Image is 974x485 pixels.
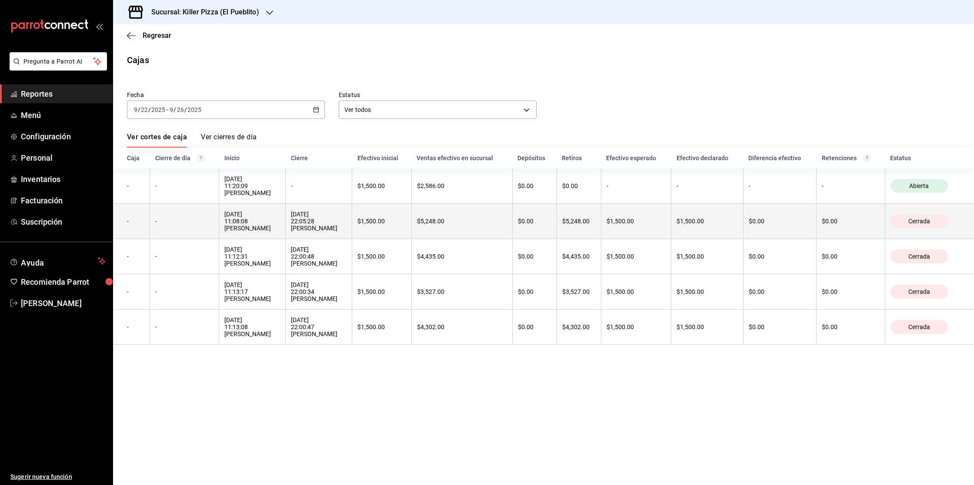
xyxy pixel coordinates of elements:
div: $2,586.00 [417,182,507,189]
div: $1,500.00 [607,288,666,295]
div: Ver todos [339,101,537,119]
div: Retenciones [822,155,880,162]
div: $1,500.00 [357,323,406,330]
span: / [173,106,176,113]
span: / [148,106,151,113]
div: $0.00 [749,218,811,225]
button: open_drawer_menu [96,23,103,30]
div: - [607,182,666,189]
span: - [167,106,168,113]
label: Fecha [127,92,325,98]
div: $0.00 [749,323,811,330]
h3: Sucursal: Killer Pizza (El Pueblito) [144,7,259,17]
svg: Total de retenciones de propinas registradas [864,155,871,162]
span: Facturación [21,195,106,206]
div: Caja [127,155,145,162]
div: $0.00 [822,288,880,295]
div: $4,435.00 [562,253,596,260]
div: $0.00 [749,253,811,260]
div: Cierre de día [155,155,214,162]
div: Estatus [890,155,960,162]
div: - [155,323,213,330]
svg: El número de cierre de día es consecutivo y consolida todos los cortes de caja previos en un únic... [197,155,204,162]
div: $1,500.00 [357,253,406,260]
div: [DATE] 11:20:09 [PERSON_NAME] [224,175,280,196]
div: - [127,288,144,295]
div: $0.00 [518,182,551,189]
div: - [155,253,213,260]
div: - [127,253,144,260]
span: Cerrada [905,288,934,295]
div: $1,500.00 [607,253,666,260]
span: Cerrada [905,218,934,225]
div: $3,527.00 [562,288,596,295]
input: -- [177,106,184,113]
span: Personal [21,152,106,164]
div: - [677,182,738,189]
div: - [127,218,144,225]
input: -- [133,106,138,113]
div: $1,500.00 [607,218,666,225]
div: $1,500.00 [357,182,406,189]
div: $3,527.00 [417,288,507,295]
div: - [291,182,347,189]
a: Pregunta a Parrot AI [6,63,107,72]
div: - [749,182,811,189]
div: Inicio [224,155,280,162]
div: $4,302.00 [562,323,596,330]
div: [DATE] 11:12:31 [PERSON_NAME] [224,246,280,267]
div: $0.00 [822,323,880,330]
div: Cierre [291,155,347,162]
div: [DATE] 11:08:08 [PERSON_NAME] [224,211,280,232]
div: Cajas [127,54,149,67]
a: Ver cierres de día [201,133,257,148]
div: - [155,182,213,189]
div: $1,500.00 [607,323,666,330]
div: $1,500.00 [357,218,406,225]
span: Configuración [21,131,106,142]
span: Regresar [143,31,171,40]
span: / [184,106,187,113]
div: [DATE] 22:00:48 [PERSON_NAME] [291,246,347,267]
div: $5,248.00 [562,218,596,225]
div: $1,500.00 [357,288,406,295]
div: Diferencia efectivo [748,155,811,162]
div: [DATE] 22:00:47 [PERSON_NAME] [291,317,347,337]
span: Reportes [21,88,106,100]
div: Efectivo esperado [606,155,666,162]
span: Sugerir nueva función [10,472,106,482]
div: - [155,288,213,295]
div: $4,435.00 [417,253,507,260]
div: Depósitos [517,155,551,162]
div: $0.00 [518,288,551,295]
div: $0.00 [518,218,551,225]
div: $0.00 [518,323,551,330]
input: ---- [187,106,202,113]
div: [DATE] 11:13:17 [PERSON_NAME] [224,281,280,302]
button: Regresar [127,31,171,40]
span: Abierta [906,182,932,189]
input: ---- [151,106,166,113]
a: Ver cortes de caja [127,133,187,148]
span: Inventarios [21,173,106,185]
span: Ayuda [21,256,94,266]
div: - [127,323,144,330]
div: $0.00 [822,218,880,225]
div: [DATE] 22:00:34 [PERSON_NAME] [291,281,347,302]
span: [PERSON_NAME] [21,297,106,309]
div: $1,500.00 [677,323,738,330]
input: -- [140,106,148,113]
span: Suscripción [21,216,106,228]
span: Menú [21,109,106,121]
div: - [155,218,213,225]
div: Efectivo inicial [357,155,407,162]
div: $0.00 [562,182,596,189]
div: - [127,182,144,189]
div: $1,500.00 [677,253,738,260]
input: -- [169,106,173,113]
div: $0.00 [822,253,880,260]
div: $0.00 [749,288,811,295]
div: - [822,182,880,189]
span: Cerrada [905,323,934,330]
div: Efectivo declarado [677,155,738,162]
